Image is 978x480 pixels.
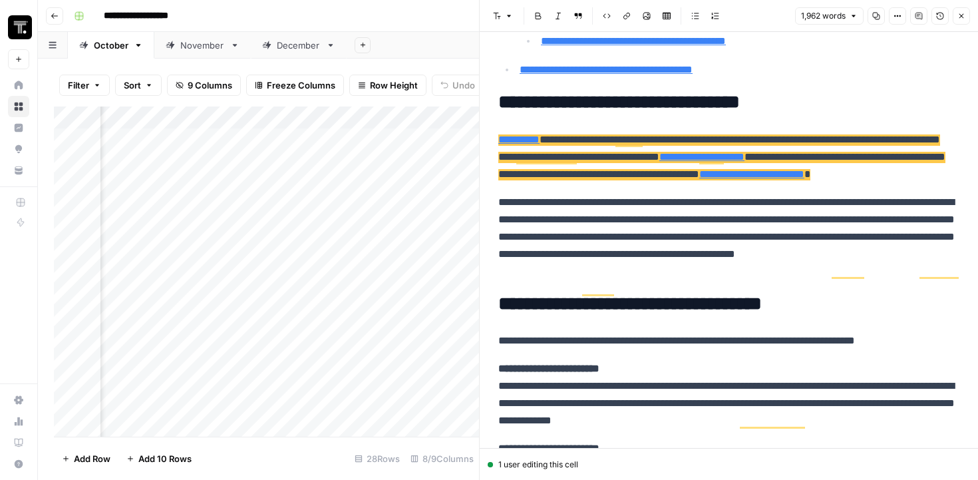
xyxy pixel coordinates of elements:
[432,75,484,96] button: Undo
[188,79,232,92] span: 9 Columns
[8,432,29,453] a: Learning Hub
[277,39,321,52] div: December
[8,138,29,160] a: Opportunities
[74,452,110,465] span: Add Row
[115,75,162,96] button: Sort
[8,75,29,96] a: Home
[251,32,347,59] a: December
[8,453,29,475] button: Help + Support
[94,39,128,52] div: October
[246,75,344,96] button: Freeze Columns
[370,79,418,92] span: Row Height
[8,96,29,117] a: Browse
[8,117,29,138] a: Insights
[8,160,29,181] a: Your Data
[8,11,29,44] button: Workspace: Thoughtspot
[124,79,141,92] span: Sort
[68,79,89,92] span: Filter
[154,32,251,59] a: November
[488,459,970,471] div: 1 user editing this cell
[349,75,426,96] button: Row Height
[405,448,479,469] div: 8/9 Columns
[452,79,475,92] span: Undo
[68,32,154,59] a: October
[267,79,335,92] span: Freeze Columns
[180,39,225,52] div: November
[8,389,29,411] a: Settings
[138,452,192,465] span: Add 10 Rows
[59,75,110,96] button: Filter
[54,448,118,469] button: Add Row
[349,448,405,469] div: 28 Rows
[167,75,241,96] button: 9 Columns
[8,411,29,432] a: Usage
[795,7,864,25] button: 1,962 words
[8,15,32,39] img: Thoughtspot Logo
[801,10,846,22] span: 1,962 words
[118,448,200,469] button: Add 10 Rows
